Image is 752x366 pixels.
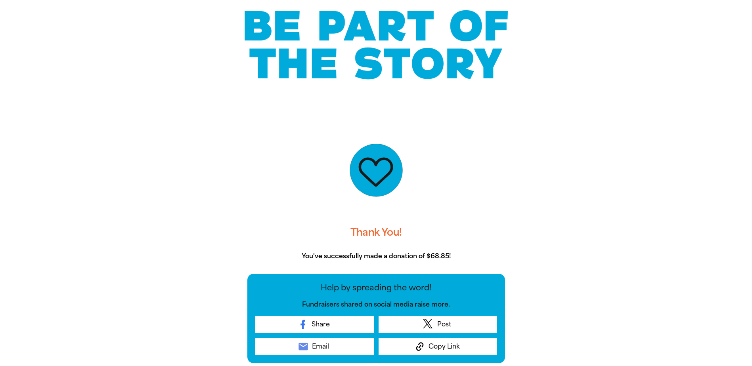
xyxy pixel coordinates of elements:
[247,252,505,261] p: You've successfully made a donation of $68.85!
[255,282,497,294] p: Help by spreading the word!
[379,316,497,333] a: Post
[255,300,497,309] p: Fundraisers shared on social media raise more.
[255,316,374,333] a: Share
[312,342,329,351] span: Email
[379,338,497,355] button: Copy Link
[312,320,330,329] span: Share
[437,320,451,329] span: Post
[255,338,374,355] a: emailEmail
[429,342,460,351] span: Copy Link
[247,220,505,245] h3: Thank You!
[298,341,309,352] i: email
